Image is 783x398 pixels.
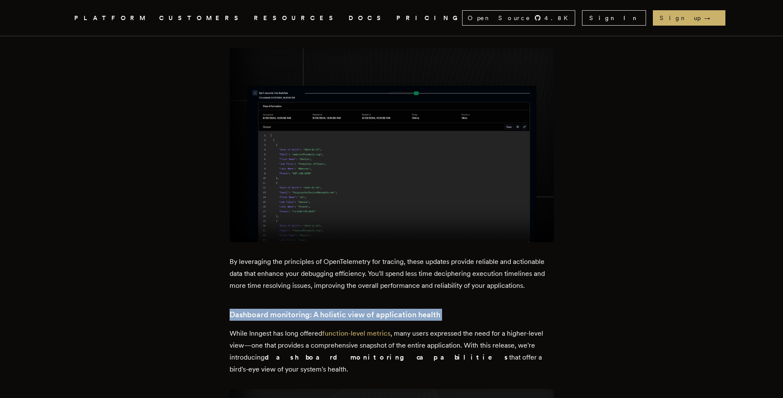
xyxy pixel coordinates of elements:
[230,309,554,321] h3: Dashboard monitoring: A holistic view of application health
[265,353,509,361] strong: dashboard monitoring capabilities
[544,14,573,22] span: 4.8 K
[468,14,531,22] span: Open Source
[74,13,149,23] button: PLATFORM
[230,48,554,242] img: Inngest's new run details
[159,13,244,23] a: CUSTOMERS
[582,10,646,26] a: Sign In
[396,13,462,23] a: PRICING
[349,13,386,23] a: DOCS
[254,13,338,23] button: RESOURCES
[653,10,725,26] a: Sign up
[230,256,554,292] p: By leveraging the principles of OpenTelemetry for tracing, these updates provide reliable and act...
[230,328,554,375] p: While Inngest has long offered , many users expressed the need for a higher-level view—one that p...
[322,329,390,337] a: function-level metrics
[704,14,719,22] span: →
